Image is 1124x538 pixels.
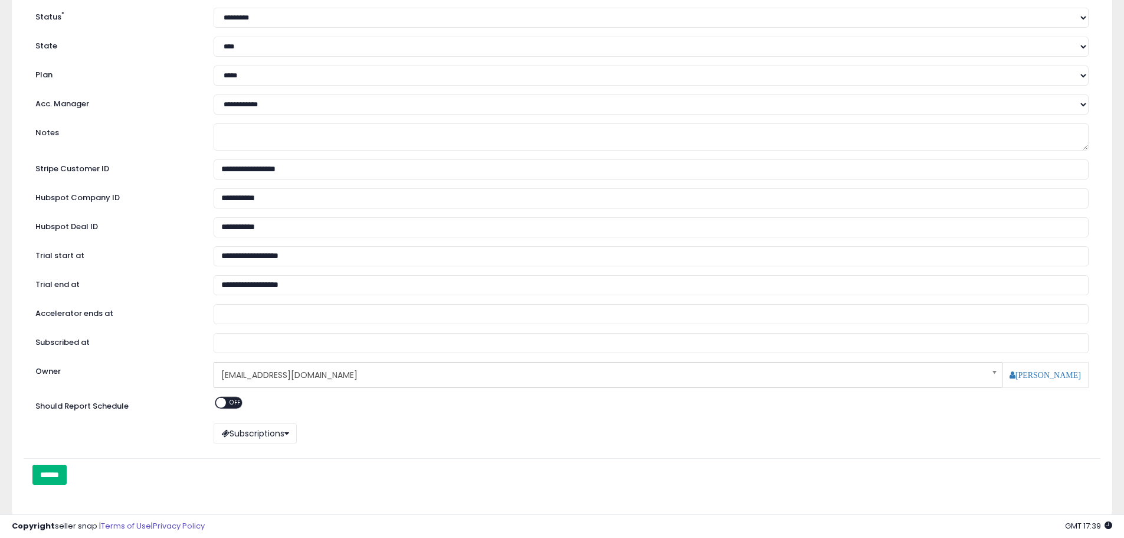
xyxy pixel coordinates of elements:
[27,304,205,319] label: Accelerator ends at
[27,8,205,23] label: Status
[12,520,55,532] strong: Copyright
[27,94,205,110] label: Acc. Manager
[1010,371,1081,379] a: [PERSON_NAME]
[12,521,205,532] div: seller snap | |
[35,366,61,377] label: Owner
[27,37,205,52] label: State
[1065,520,1112,532] span: 2025-09-8 17:39 GMT
[153,520,205,532] a: Privacy Policy
[27,275,205,291] label: Trial end at
[227,397,245,407] span: OFF
[27,188,205,204] label: Hubspot Company ID
[221,365,979,385] span: [EMAIL_ADDRESS][DOMAIN_NAME]
[27,123,205,139] label: Notes
[27,333,205,348] label: Subscribed at
[35,401,129,412] label: Should Report Schedule
[27,159,205,175] label: Stripe Customer ID
[27,66,205,81] label: Plan
[101,520,151,532] a: Terms of Use
[27,217,205,233] label: Hubspot Deal ID
[27,246,205,262] label: Trial start at
[214,423,297,444] button: Subscriptions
